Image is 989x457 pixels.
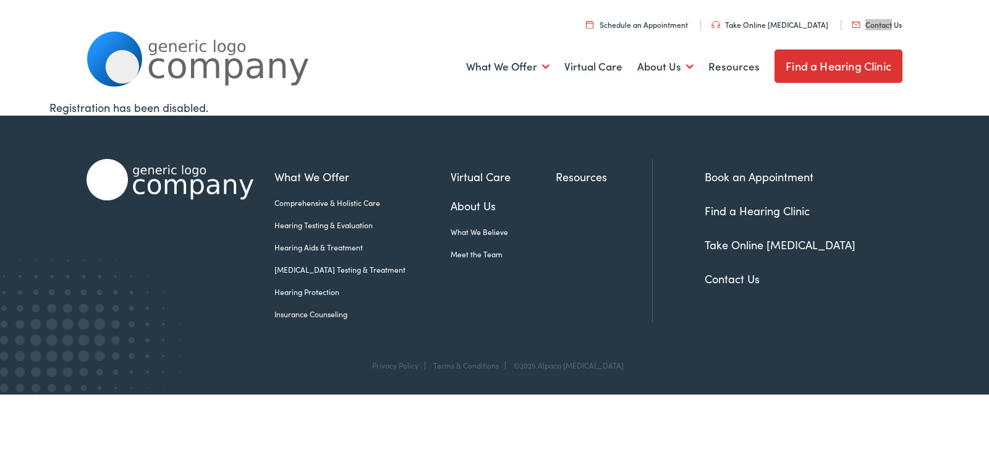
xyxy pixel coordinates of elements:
[274,242,451,253] a: Hearing Aids & Treatment
[705,203,810,218] a: Find a Hearing Clinic
[852,22,860,28] img: utility icon
[705,237,855,252] a: Take Online [MEDICAL_DATA]
[274,197,451,208] a: Comprehensive & Holistic Care
[711,19,828,30] a: Take Online [MEDICAL_DATA]
[711,21,720,28] img: utility icon
[586,20,593,28] img: utility icon
[852,19,902,30] a: Contact Us
[564,44,622,90] a: Virtual Care
[586,19,688,30] a: Schedule an Appointment
[451,226,556,237] a: What We Believe
[433,360,499,370] a: Terms & Conditions
[274,220,451,231] a: Hearing Testing & Evaluation
[556,168,652,185] a: Resources
[274,309,451,320] a: Insurance Counseling
[775,49,902,83] a: Find a Hearing Clinic
[705,271,760,286] a: Contact Us
[708,44,760,90] a: Resources
[87,159,253,200] img: Alpaca Audiology
[274,168,451,185] a: What We Offer
[451,197,556,214] a: About Us
[451,249,556,260] a: Meet the Team
[49,99,940,116] div: Registration has been disabled.
[274,286,451,297] a: Hearing Protection
[705,169,813,184] a: Book an Appointment
[372,360,418,370] a: Privacy Policy
[274,264,451,275] a: [MEDICAL_DATA] Testing & Treatment
[466,44,550,90] a: What We Offer
[637,44,694,90] a: About Us
[507,361,624,370] div: ©2025 Alpaca [MEDICAL_DATA]
[451,168,556,185] a: Virtual Care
